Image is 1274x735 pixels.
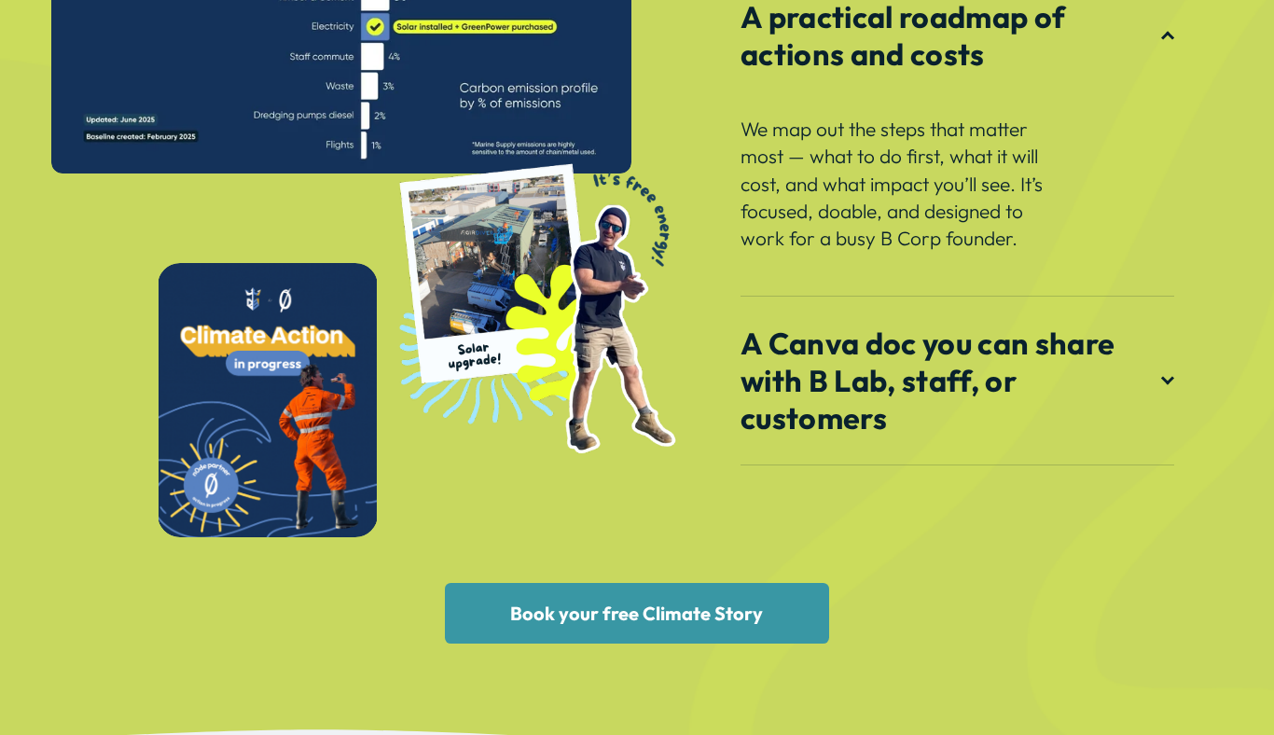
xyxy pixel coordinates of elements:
[741,101,1173,295] div: A practical roadmap of actions and costs
[741,325,1160,437] span: A Canva doc you can share with B Lab, staff, or customers
[741,116,1044,252] p: We map out the steps that matter most — what to do first, what it will cost, and what impact you’...
[741,297,1173,465] button: A Canva doc you can share with B Lab, staff, or customers
[445,583,829,644] a: Book your free Climate Story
